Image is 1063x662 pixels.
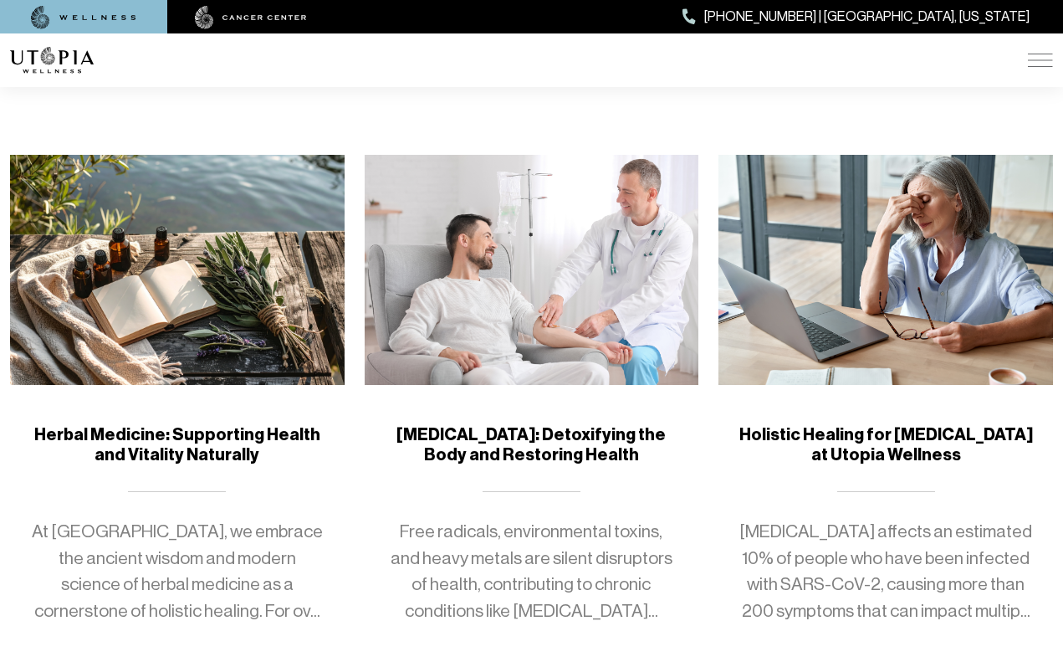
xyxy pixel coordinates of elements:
[31,6,136,29] img: wellness
[30,425,325,464] h5: Herbal Medicine: Supporting Health and Vitality Naturally
[738,519,1033,624] p: [MEDICAL_DATA] affects an estimated 10% of people who have been infected with SARS-CoV-2, causing...
[10,155,345,385] img: Herbal Medicine: Supporting Health and Vitality Naturally
[1028,54,1053,67] img: icon-hamburger
[30,519,325,624] p: At [GEOGRAPHIC_DATA], we embrace the ancient wisdom and modern science of herbal medicine as a co...
[738,425,1033,464] h5: Holistic Healing for [MEDICAL_DATA] at Utopia Wellness
[365,155,699,385] img: Chelation Therapy: Detoxifying the Body and Restoring Health
[718,155,1053,385] img: Holistic Healing for Long COVID at Utopia Wellness
[10,47,94,74] img: logo
[682,6,1030,28] a: [PHONE_NUMBER] | [GEOGRAPHIC_DATA], [US_STATE]
[704,6,1030,28] span: [PHONE_NUMBER] | [GEOGRAPHIC_DATA], [US_STATE]
[195,6,307,29] img: cancer center
[385,425,679,464] h5: [MEDICAL_DATA]: Detoxifying the Body and Restoring Health
[385,519,679,624] p: Free radicals, environmental toxins, and heavy metals are silent disruptors of health, contributi...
